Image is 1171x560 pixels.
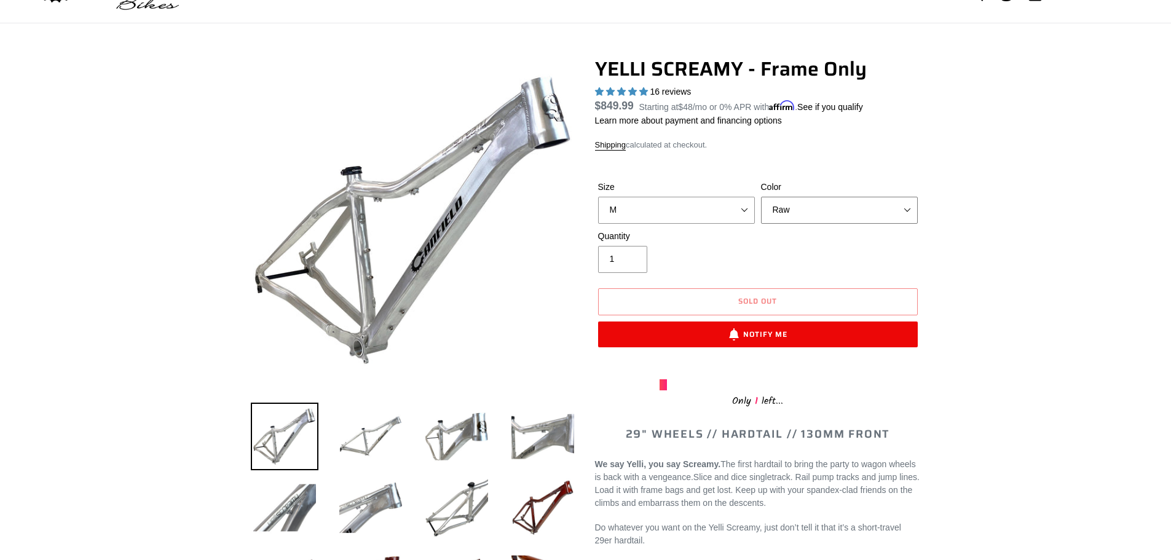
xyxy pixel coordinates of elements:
b: We say Yelli, you say Screamy. [595,459,721,469]
img: Load image into Gallery viewer, YELLI SCREAMY - Frame Only [423,474,491,542]
img: Load image into Gallery viewer, YELLI SCREAMY - Frame Only [423,403,491,470]
span: 16 reviews [650,87,691,97]
a: See if you qualify - Learn more about Affirm Financing (opens in modal) [797,102,863,112]
label: Size [598,181,755,194]
p: Starting at /mo or 0% APR with . [639,98,863,114]
a: Shipping [595,140,626,151]
span: The first hardtail to bring the party to wagon wheels is back with a vengeance. [595,459,916,482]
span: 29" WHEELS // HARDTAIL // 130MM FRONT [626,425,890,443]
img: Load image into Gallery viewer, YELLI SCREAMY - Frame Only [251,474,318,542]
button: Sold out [598,288,918,315]
span: Affirm [769,100,795,111]
span: $849.99 [595,100,634,112]
div: calculated at checkout. [595,139,921,151]
span: 1 [751,393,762,409]
h1: YELLI SCREAMY - Frame Only [595,57,921,81]
span: $48 [678,102,692,112]
label: Color [761,181,918,194]
a: Learn more about payment and financing options [595,116,782,125]
button: Notify Me [598,321,918,347]
img: Load image into Gallery viewer, YELLI SCREAMY - Frame Only [251,403,318,470]
img: Load image into Gallery viewer, YELLI SCREAMY - Frame Only [337,403,404,470]
span: 5.00 stars [595,87,650,97]
label: Quantity [598,230,755,243]
img: Load image into Gallery viewer, YELLI SCREAMY - Frame Only [509,403,577,470]
span: Sold out [738,295,777,307]
div: Only left... [660,390,856,409]
p: Slice and dice singletrack. Rail pump tracks and jump lines. Load it with frame bags and get lost... [595,458,921,510]
span: Do whatever you want on the Yelli Screamy, just don’t tell it that it’s a short-travel 29er hardt... [595,523,901,545]
img: Load image into Gallery viewer, YELLI SCREAMY - Frame Only [509,474,577,542]
img: Load image into Gallery viewer, YELLI SCREAMY - Frame Only [337,474,404,542]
